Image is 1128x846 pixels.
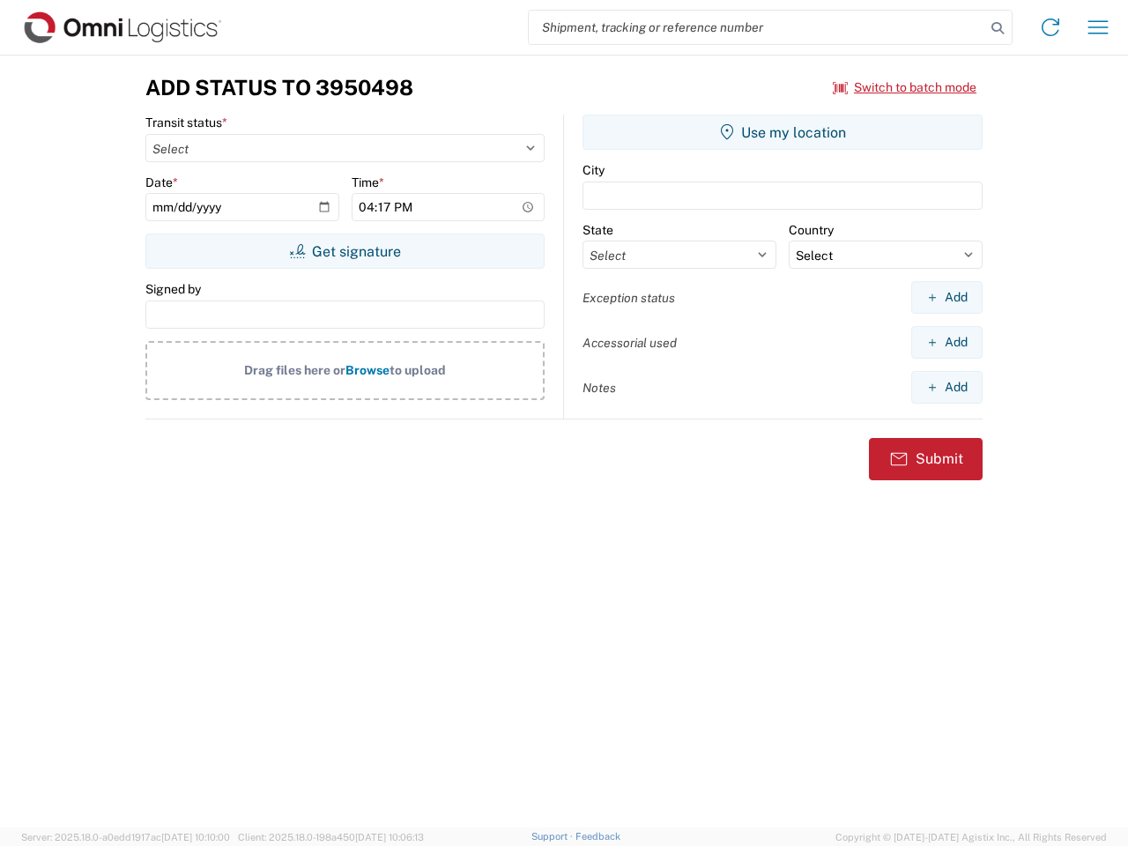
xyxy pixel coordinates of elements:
[583,380,616,396] label: Notes
[244,363,345,377] span: Drag files here or
[145,234,545,269] button: Get signature
[583,115,983,150] button: Use my location
[355,832,424,842] span: [DATE] 10:06:13
[911,281,983,314] button: Add
[529,11,985,44] input: Shipment, tracking or reference number
[531,831,575,842] a: Support
[583,222,613,238] label: State
[352,174,384,190] label: Time
[911,371,983,404] button: Add
[789,222,834,238] label: Country
[575,831,620,842] a: Feedback
[161,832,230,842] span: [DATE] 10:10:00
[583,290,675,306] label: Exception status
[145,174,178,190] label: Date
[390,363,446,377] span: to upload
[145,115,227,130] label: Transit status
[833,73,976,102] button: Switch to batch mode
[911,326,983,359] button: Add
[145,75,413,100] h3: Add Status to 3950498
[345,363,390,377] span: Browse
[238,832,424,842] span: Client: 2025.18.0-198a450
[583,335,677,351] label: Accessorial used
[835,829,1107,845] span: Copyright © [DATE]-[DATE] Agistix Inc., All Rights Reserved
[21,832,230,842] span: Server: 2025.18.0-a0edd1917ac
[145,281,201,297] label: Signed by
[869,438,983,480] button: Submit
[583,162,605,178] label: City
